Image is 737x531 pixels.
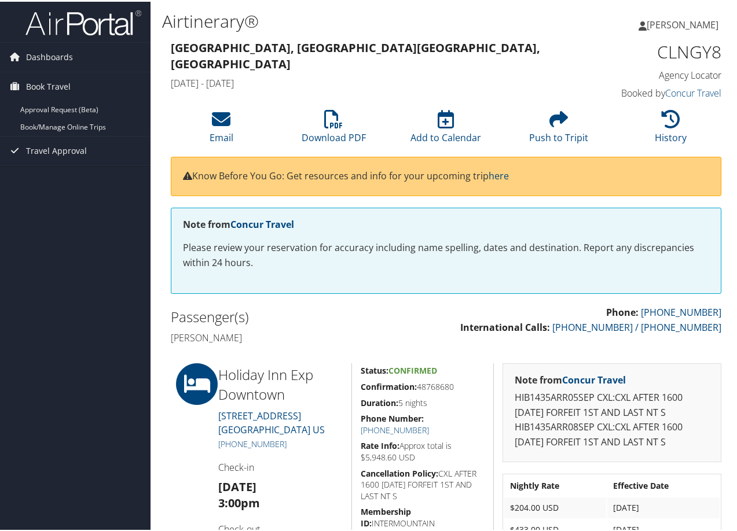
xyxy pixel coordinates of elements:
[183,216,294,229] strong: Note from
[655,115,687,142] a: History
[210,115,233,142] a: Email
[647,17,718,30] span: [PERSON_NAME]
[361,379,485,391] h5: 48768680
[230,216,294,229] a: Concur Travel
[26,71,71,99] span: Book Travel
[361,396,398,407] strong: Duration:
[361,466,485,500] h5: CXL AFTER 1600 [DATE] FORFEIT 1ST AND LAST NT S
[410,115,481,142] a: Add to Calendar
[162,8,541,32] h1: Airtinerary®
[361,438,485,461] h5: Approx total is $5,948.60 USD
[171,305,438,325] h2: Passenger(s)
[171,330,438,342] h4: [PERSON_NAME]
[388,363,437,374] span: Confirmed
[218,459,343,472] h4: Check-in
[489,168,509,180] a: here
[460,319,550,332] strong: International Calls:
[218,437,287,448] a: [PHONE_NUMBER]
[361,466,438,477] strong: Cancellation Policy:
[361,396,485,407] h5: 5 nights
[171,38,540,70] strong: [GEOGRAPHIC_DATA], [GEOGRAPHIC_DATA] [GEOGRAPHIC_DATA], [GEOGRAPHIC_DATA]
[25,8,141,35] img: airportal-logo.png
[597,85,721,98] h4: Booked by
[361,504,485,527] h5: INTERMOUNTAIN
[26,41,73,70] span: Dashboards
[606,304,639,317] strong: Phone:
[515,372,626,385] strong: Note from
[552,319,721,332] a: [PHONE_NUMBER] / [PHONE_NUMBER]
[361,438,399,449] strong: Rate Info:
[641,304,721,317] a: [PHONE_NUMBER]
[665,85,721,98] a: Concur Travel
[504,474,606,495] th: Nightly Rate
[183,239,709,268] p: Please review your reservation for accuracy including name spelling, dates and destination. Repor...
[361,504,411,527] strong: Membership ID:
[504,496,606,517] td: $204.00 USD
[183,167,709,182] p: Know Before You Go: Get resources and info for your upcoming trip
[26,135,87,164] span: Travel Approval
[302,115,366,142] a: Download PDF
[361,411,424,422] strong: Phone Number:
[218,408,325,434] a: [STREET_ADDRESS][GEOGRAPHIC_DATA] US
[607,474,720,495] th: Effective Date
[361,423,429,434] a: [PHONE_NUMBER]
[218,477,256,493] strong: [DATE]
[597,67,721,80] h4: Agency Locator
[361,379,417,390] strong: Confirmation:
[171,75,580,88] h4: [DATE] - [DATE]
[515,389,709,448] p: HIB1435ARR05SEP CXL:CXL AFTER 1600 [DATE] FORFEIT 1ST AND LAST NT S HIB1435ARR08SEP CXL:CXL AFTER...
[639,6,730,40] a: [PERSON_NAME]
[361,363,388,374] strong: Status:
[218,493,260,509] strong: 3:00pm
[562,372,626,385] a: Concur Travel
[607,496,720,517] td: [DATE]
[218,363,343,402] h2: Holiday Inn Exp Downtown
[529,115,588,142] a: Push to Tripit
[597,38,721,62] h1: CLNGY8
